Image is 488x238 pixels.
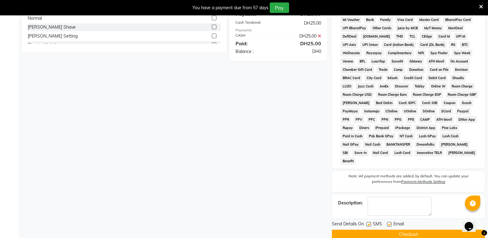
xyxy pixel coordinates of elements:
[421,108,437,115] span: SOnline
[231,20,278,26] div: Cash Tendered:
[341,91,373,98] span: Room Charge USD
[278,40,326,47] div: DH25.00
[28,42,58,48] div: Shaving Hairtic
[397,99,418,107] span: Card: IDFC
[446,149,477,156] span: [PERSON_NAME]
[453,66,470,73] span: Envision
[376,91,409,98] span: Room Charge Euro
[341,149,350,156] span: SBI
[341,50,362,57] span: Wellnessta
[373,124,391,131] span: iPrepaid
[446,91,478,98] span: Room Charge GBP
[406,116,416,123] span: PPE
[393,149,413,156] span: Lash Card
[370,58,387,65] span: LoanTap
[449,58,470,65] span: On Account
[341,75,362,82] span: BRAC Card
[450,75,466,82] span: Shoutlo
[393,116,403,123] span: PPG
[341,133,364,140] span: Paid in Cash
[341,33,358,40] span: DefiDeal
[393,124,412,131] span: iPackage
[407,66,425,73] span: Donation
[364,50,384,57] span: Razorpay
[428,50,450,57] span: Spa Finder
[364,16,376,23] span: Bank
[270,2,289,13] button: Pay
[341,66,374,73] span: Chamber Gift Card
[415,149,444,156] span: Innovative TELR
[386,50,414,57] span: Complimentary
[414,124,437,131] span: District App
[417,133,438,140] span: Lash GPay
[28,33,78,39] div: [PERSON_NAME] Setting
[28,15,42,22] div: Normal
[420,33,434,40] span: CEdge
[439,108,453,115] span: SCard
[338,173,479,187] label: Note: All payment methods are added, by default. You can update your preferences from
[450,83,475,90] span: Room Charge
[426,75,448,82] span: Debit Card
[367,133,395,140] span: Pnb Bank GPay
[360,41,380,48] span: UPI Union
[278,20,326,26] div: DH25.00
[416,50,426,57] span: Nift
[374,99,394,107] span: Bad Debts
[378,16,393,23] span: Family
[411,91,443,98] span: Room Charge EGP
[443,16,473,23] span: BharatPay Card
[455,108,471,115] span: Paypal
[394,33,405,40] span: THD
[352,149,369,156] span: Save-In
[454,33,467,40] span: UPI M
[393,83,410,90] span: Discover
[401,179,445,184] label: Payment Methods Setting
[341,158,356,165] span: Benefit
[341,99,371,107] span: [PERSON_NAME]
[341,108,360,115] span: PayMaya
[371,149,390,156] span: Nail Card
[402,108,418,115] span: UOnline
[462,213,482,232] iframe: chat widget
[231,33,278,39] div: CASH
[338,200,363,206] div: Description:
[341,83,353,90] span: LUZO
[457,116,477,123] span: Dittor App
[460,99,473,107] span: Gcash
[392,66,405,73] span: Comp
[440,133,460,140] span: Lash Cash
[361,33,392,40] span: [DOMAIN_NAME]
[341,25,368,32] span: UPI BharatPay
[413,83,426,90] span: Tabby
[231,40,278,47] div: Paid:
[332,221,364,228] span: Send Details On
[367,116,377,123] span: PPC
[231,48,278,55] div: Balance :
[341,124,355,131] span: Rupay
[434,116,454,123] span: ATH Movil
[357,58,367,65] span: BFL
[278,33,326,39] div: DH25.00
[341,116,351,123] span: PPR
[357,124,371,131] span: Diners
[426,58,446,65] span: ATH Movil
[395,16,415,23] span: Visa Card
[370,25,393,32] span: Other Cards
[341,16,361,23] span: MI Voucher
[236,28,321,33] div: Payments
[408,33,417,40] span: TCL
[356,83,375,90] span: Jazz Cash
[28,24,76,30] div: [PERSON_NAME] Shave
[396,25,420,32] span: Juice by MCB
[385,141,412,148] span: BANKTANSFER
[386,75,400,82] span: bKash
[393,221,404,228] span: Email
[382,41,416,48] span: Card (Indian Bank)
[402,75,424,82] span: Credit Card
[449,41,457,48] span: RS
[440,124,459,131] span: Pine Labs
[417,16,441,23] span: Master Card
[341,58,355,65] span: Venmo
[341,41,358,48] span: UPI Axis
[428,66,450,73] span: Card on File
